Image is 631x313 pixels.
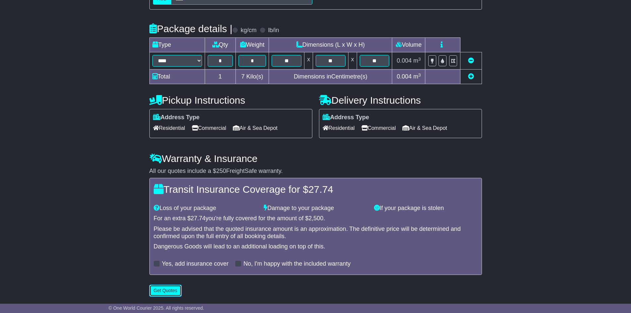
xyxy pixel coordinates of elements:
div: For an extra $ you're fully covered for the amount of $ . [154,215,478,222]
span: 27.74 [191,215,206,222]
td: Dimensions (L x W x H) [269,38,392,52]
td: Qty [205,38,236,52]
label: Yes, add insurance cover [162,260,229,268]
td: Volume [392,38,425,52]
span: © One World Courier 2025. All rights reserved. [109,305,204,311]
span: Residential [323,123,355,133]
span: 0.004 [397,57,412,64]
a: Add new item [468,73,474,80]
sup: 3 [418,73,421,78]
td: Weight [236,38,269,52]
span: 0.004 [397,73,412,80]
td: 1 [205,70,236,84]
h4: Pickup Instructions [149,95,312,106]
div: If your package is stolen [371,205,481,212]
span: 27.74 [308,184,333,195]
label: lb/in [268,27,279,34]
td: Dimensions in Centimetre(s) [269,70,392,84]
label: kg/cm [240,27,256,34]
h4: Package details | [149,23,233,34]
span: Air & Sea Depot [233,123,278,133]
td: Type [149,38,205,52]
label: Address Type [153,114,200,121]
td: Total [149,70,205,84]
span: Commercial [361,123,396,133]
div: All our quotes include a $ FreightSafe warranty. [149,168,482,175]
label: No, I'm happy with the included warranty [243,260,351,268]
div: Dangerous Goods will lead to an additional loading on top of this. [154,243,478,250]
td: Kilo(s) [236,70,269,84]
td: x [348,52,357,70]
sup: 3 [418,57,421,62]
span: m [413,57,421,64]
h4: Warranty & Insurance [149,153,482,164]
label: Address Type [323,114,369,121]
td: x [304,52,313,70]
div: Damage to your package [260,205,371,212]
h4: Transit Insurance Coverage for $ [154,184,478,195]
span: 7 [241,73,244,80]
span: Air & Sea Depot [402,123,447,133]
span: 250 [216,168,226,174]
span: 2,500 [308,215,323,222]
a: Remove this item [468,57,474,64]
span: Residential [153,123,185,133]
div: Loss of your package [150,205,261,212]
span: Commercial [192,123,226,133]
div: Please be advised that the quoted insurance amount is an approximation. The definitive price will... [154,226,478,240]
span: m [413,73,421,80]
button: Get Quotes [149,285,182,296]
h4: Delivery Instructions [319,95,482,106]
